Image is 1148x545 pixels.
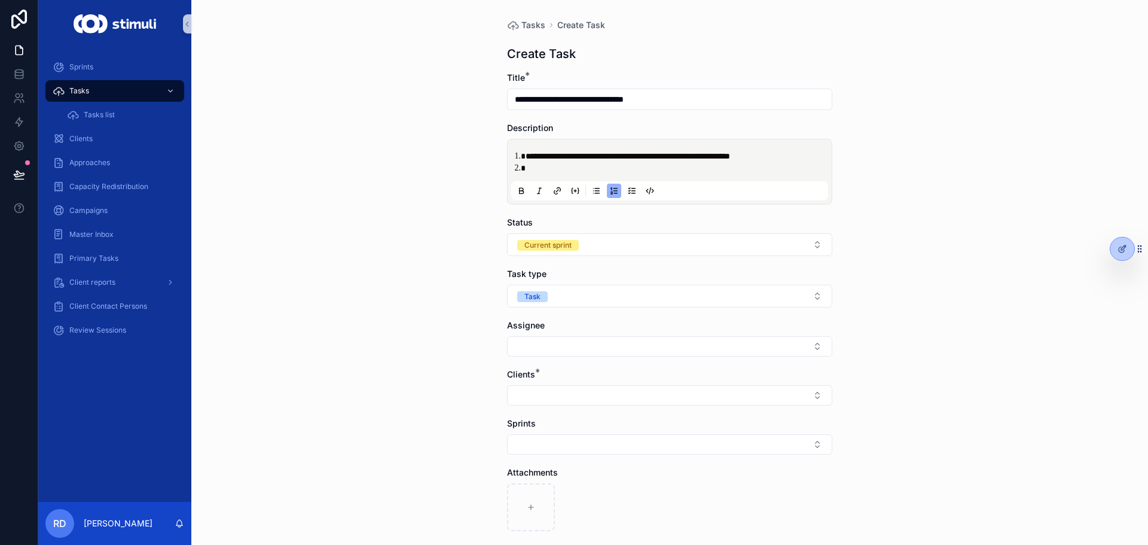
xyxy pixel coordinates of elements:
button: Select Button [507,385,832,406]
div: Current sprint [524,240,572,251]
span: Master Inbox [69,230,114,239]
a: Campaigns [45,200,184,221]
a: Client Contact Persons [45,296,184,317]
a: Clients [45,128,184,150]
a: Client reports [45,272,184,293]
button: Select Button [507,336,832,357]
a: Approaches [45,152,184,173]
button: Select Button [507,233,832,256]
span: Description [507,123,553,133]
a: Create Task [557,19,605,31]
span: Campaigns [69,206,108,215]
span: Primary Tasks [69,254,118,263]
button: Select Button [507,434,832,455]
span: Capacity Redistribution [69,182,148,191]
span: Client reports [69,278,115,287]
span: Approaches [69,158,110,168]
a: Primary Tasks [45,248,184,269]
span: Title [507,72,525,83]
p: [PERSON_NAME] [84,517,152,529]
span: Tasks list [84,110,115,120]
span: Client Contact Persons [69,302,147,311]
span: Clients [507,369,535,379]
span: Sprints [69,62,93,72]
span: Sprints [507,418,536,428]
span: Clients [69,134,93,144]
a: Tasks [45,80,184,102]
span: Tasks [521,19,545,31]
a: Review Sessions [45,319,184,341]
span: Assignee [507,320,545,330]
a: Tasks list [60,104,184,126]
a: Capacity Redistribution [45,176,184,197]
span: RD [53,516,66,531]
a: Sprints [45,56,184,78]
div: Task [524,291,541,302]
span: Status [507,217,533,227]
span: Attachments [507,467,558,477]
div: scrollable content [38,48,191,357]
img: App logo [74,14,155,34]
a: Master Inbox [45,224,184,245]
a: Tasks [507,19,545,31]
h1: Create Task [507,45,576,62]
span: Tasks [69,86,89,96]
span: Review Sessions [69,325,126,335]
span: Task type [507,269,546,279]
button: Select Button [507,285,832,307]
